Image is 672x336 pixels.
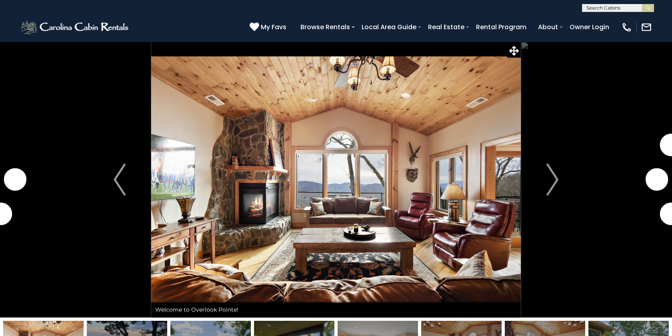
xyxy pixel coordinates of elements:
[566,20,613,34] a: Owner Login
[521,42,584,318] button: Next
[534,20,562,34] a: About
[641,22,652,33] img: mail-regular-white.png
[296,20,354,34] a: Browse Rentals
[546,164,558,196] img: arrow
[250,22,288,32] a: My Favs
[261,22,286,32] span: My Favs
[358,20,420,34] a: Local Area Guide
[114,164,126,196] img: arrow
[621,22,632,33] img: phone-regular-white.png
[424,20,468,34] a: Real Estate
[88,42,151,318] button: Previous
[20,19,131,35] img: White-1-2.png
[472,20,530,34] a: Rental Program
[151,302,521,318] div: Welcome to Overlook Pointe!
